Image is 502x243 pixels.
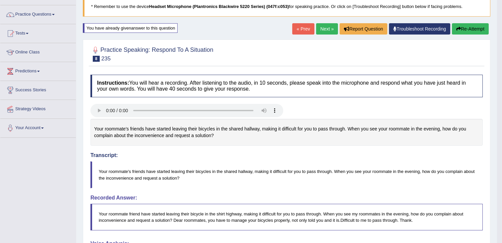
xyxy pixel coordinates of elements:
button: Re-Attempt [452,23,489,35]
blockquote: Your roommate's friends have started leaving their bicycles in the shared hallway, making it diff... [90,161,483,188]
a: Practice Questions [0,5,76,22]
a: Tests [0,24,76,41]
b: Headset Microphone (Plantronics Blackwire 5220 Series) (047f:c053) [149,4,289,9]
a: « Prev [292,23,314,35]
a: Strategy Videos [0,100,76,117]
a: Next » [316,23,338,35]
span: 8 [93,56,100,62]
a: Troubleshoot Recording [389,23,450,35]
h2: Practice Speaking: Respond To A Situation [90,45,213,62]
button: Report Question [340,23,387,35]
a: Predictions [0,62,76,79]
a: Online Class [0,43,76,60]
h4: You will hear a recording. After listening to the audio, in 10 seconds, please speak into the mic... [90,75,483,97]
b: Instructions: [97,80,129,86]
a: Your Account [0,119,76,135]
div: Your roommate's friends have started leaving their bicycles in the shared hallway, making it diff... [90,119,483,146]
a: Success Stories [0,81,76,98]
small: 235 [101,55,111,62]
blockquote: Your roommate friend have started leaving their bicycle in the shirt highway, making it difficult... [90,204,483,230]
h4: Recorded Answer: [90,195,483,201]
div: You have already given answer to this question [83,23,178,33]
